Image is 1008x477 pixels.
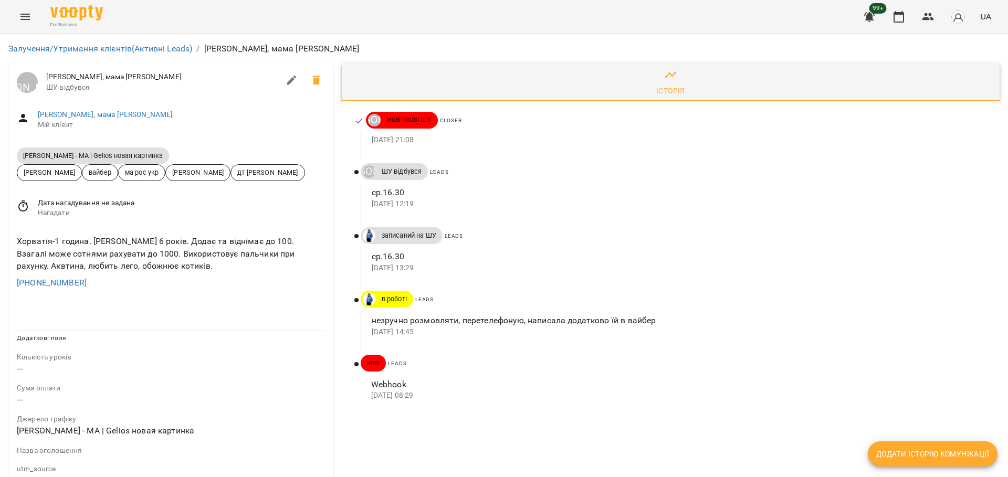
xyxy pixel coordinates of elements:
[17,72,38,93] div: ДТ Яценко Катерина
[980,11,991,22] span: UA
[17,446,325,456] p: field-description
[38,208,325,218] span: Нагадати
[876,448,989,460] span: Додати історію комунікації
[166,167,230,177] span: [PERSON_NAME]
[363,165,375,178] div: ДТ Яценко Катерина
[951,9,965,24] img: avatar_s.png
[361,229,375,242] a: Дащенко Аня
[50,22,103,28] span: For Business
[371,390,983,401] p: [DATE] 08:29
[82,167,118,177] span: вайбер
[372,250,983,263] p: ср.16.30
[372,199,983,209] p: [DATE] 12:19
[656,84,685,97] div: Історія
[361,293,375,305] a: Дащенко Аня
[976,7,995,26] button: UA
[17,278,87,288] a: [PHONE_NUMBER]
[17,394,325,406] p: ---
[17,363,325,375] p: ---
[13,4,38,29] button: Menu
[17,72,38,93] a: ДТ [PERSON_NAME]
[17,464,325,474] p: field-description
[375,167,428,176] span: ШУ відбувся
[372,327,983,337] p: [DATE] 14:45
[375,231,443,240] span: записаний на ШУ
[17,383,325,394] p: field-description
[17,425,325,437] p: [PERSON_NAME] - МА | Gelios новая картинка
[17,167,81,177] span: [PERSON_NAME]
[415,296,434,302] span: Leads
[869,3,887,14] span: 99+
[46,72,279,82] span: [PERSON_NAME], мама [PERSON_NAME]
[17,334,66,342] span: Додаткові поля
[38,110,173,119] a: [PERSON_NAME], мама [PERSON_NAME]
[363,229,375,242] img: Дащенко Аня
[38,120,325,130] span: Мій клієнт
[15,233,327,274] div: Хорватія-1 година. [PERSON_NAME] 6 років. Додає та віднімає до 100. Взагалі може сотнями рахувати...
[381,115,438,124] span: Нові після ШУ
[46,82,279,93] span: ШУ відбувся
[371,378,983,391] p: Webhook
[17,352,325,363] p: field-description
[8,44,192,54] a: Залучення/Утримання клієнтів(Активні Leads)
[388,361,406,366] span: Leads
[204,43,360,55] p: [PERSON_NAME], мама [PERSON_NAME]
[196,43,199,55] li: /
[119,167,165,177] span: ма рос укр
[372,186,983,199] p: ср.16.30
[50,5,103,20] img: Voopty Logo
[368,114,381,126] div: ДТ Яценко Катерина
[440,118,462,123] span: Closer
[372,135,983,145] p: [DATE] 21:08
[372,263,983,273] p: [DATE] 13:29
[363,293,375,305] img: Дащенко Аня
[38,198,325,208] span: Дата нагадування не задана
[430,169,448,175] span: Leads
[231,167,304,177] span: дт [PERSON_NAME]
[445,233,463,239] span: Leads
[375,294,413,304] span: в роботі
[366,114,381,126] a: ДТ [PERSON_NAME]
[868,441,997,467] button: Додати історію комунікації
[8,43,1000,55] nav: breadcrumb
[17,151,169,160] span: [PERSON_NAME] - МА | Gelios новая картинка
[361,165,375,178] a: ДТ [PERSON_NAME]
[372,314,983,327] p: незручно розмовляти, перетелефоную, написала додатково їй в вайбер
[17,414,325,425] p: field-description
[361,358,386,368] span: нові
